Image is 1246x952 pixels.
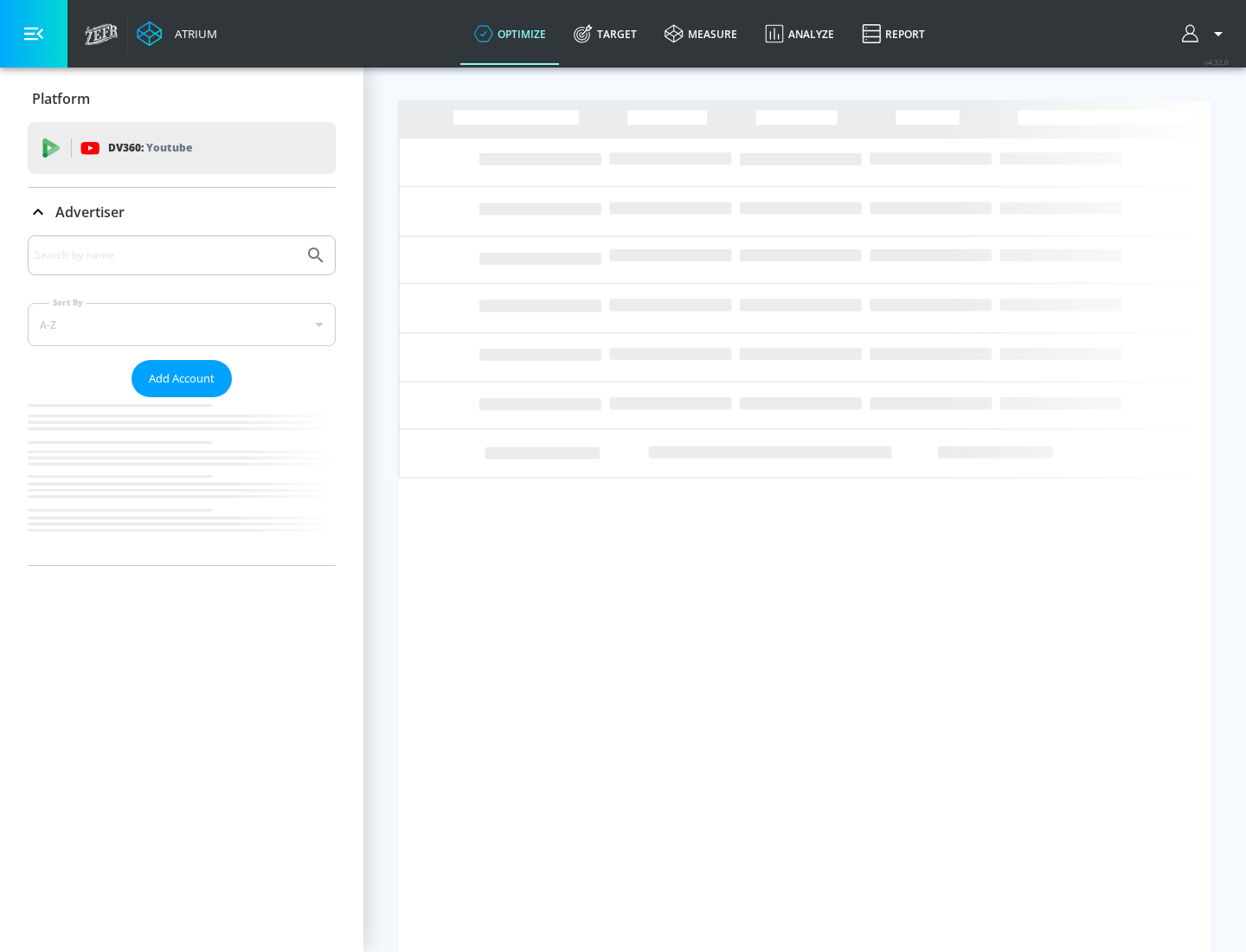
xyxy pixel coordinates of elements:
[848,3,939,65] a: Report
[751,3,848,65] a: Analyze
[146,138,192,157] p: Youtube
[560,3,651,65] a: Target
[28,303,336,346] div: A-Z
[149,369,215,389] span: Add Account
[32,89,90,108] p: Platform
[49,297,87,308] label: Sort By
[460,3,560,65] a: optimize
[28,122,336,174] div: DV360: Youtube
[35,244,297,267] input: Search by name
[168,26,217,42] div: Atrium
[28,74,336,123] div: Platform
[651,3,751,65] a: measure
[28,188,336,236] div: Advertiser
[55,203,125,222] p: Advertiser
[132,360,232,397] button: Add Account
[28,235,336,565] div: Advertiser
[1204,57,1229,67] span: v 4.32.0
[108,138,192,158] p: DV360:
[137,21,217,47] a: Atrium
[28,397,336,565] nav: list of Advertiser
